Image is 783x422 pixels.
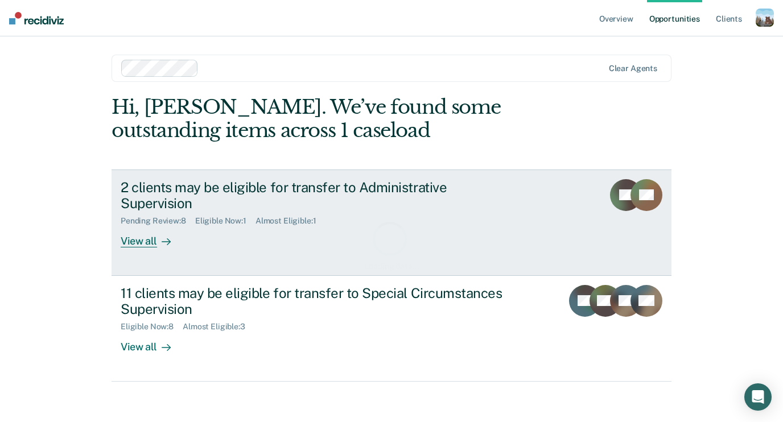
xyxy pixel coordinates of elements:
div: View all [121,226,184,248]
a: 2 clients may be eligible for transfer to Administrative SupervisionPending Review:8Eligible Now:... [112,169,671,276]
div: 2 clients may be eligible for transfer to Administrative Supervision [121,179,520,212]
a: 11 clients may be eligible for transfer to Special Circumstances SupervisionEligible Now:8Almost ... [112,276,671,382]
div: Almost Eligible : 3 [183,322,254,332]
div: View all [121,332,184,354]
div: Hi, [PERSON_NAME]. We’ve found some outstanding items across 1 caseload [112,96,559,142]
div: Open Intercom Messenger [744,383,772,411]
div: Clear agents [609,64,657,73]
img: Recidiviz [9,12,64,24]
div: Eligible Now : 1 [195,216,255,226]
div: Eligible Now : 8 [121,322,183,332]
div: Pending Review : 8 [121,216,195,226]
div: Almost Eligible : 1 [255,216,325,226]
div: 11 clients may be eligible for transfer to Special Circumstances Supervision [121,285,520,318]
